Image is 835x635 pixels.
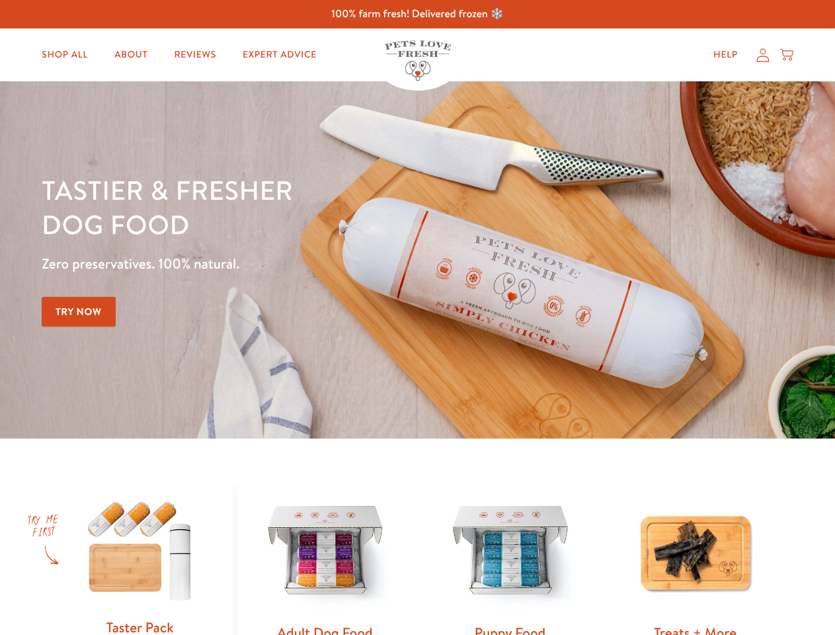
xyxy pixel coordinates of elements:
p: Zero preservatives. 100% natural. [42,252,543,276]
a: Expert Advice [232,42,327,68]
a: Shop All [31,42,99,68]
a: About [104,42,158,68]
a: Reviews [163,42,226,68]
h1: Tastier & fresher dog food [42,173,543,241]
a: Help [703,42,748,68]
img: Pets Love Fresh [385,40,451,81]
a: Try Now [42,297,116,327]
